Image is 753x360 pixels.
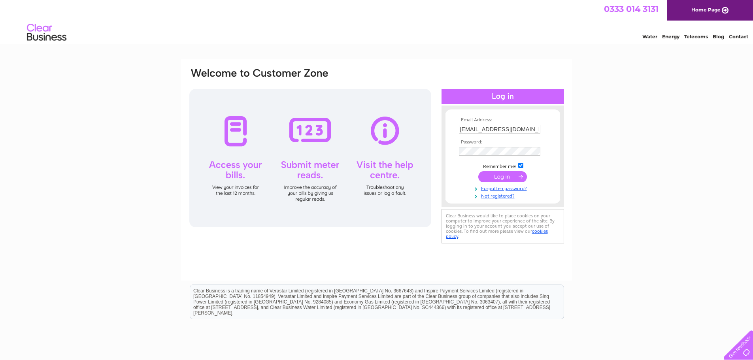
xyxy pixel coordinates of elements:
[684,34,708,40] a: Telecoms
[713,34,724,40] a: Blog
[604,4,659,14] a: 0333 014 3131
[457,117,549,123] th: Email Address:
[446,228,548,239] a: cookies policy
[662,34,679,40] a: Energy
[459,184,549,192] a: Forgotten password?
[457,139,549,145] th: Password:
[478,171,527,182] input: Submit
[190,4,564,38] div: Clear Business is a trading name of Verastar Limited (registered in [GEOGRAPHIC_DATA] No. 3667643...
[459,192,549,199] a: Not registered?
[26,21,67,45] img: logo.png
[457,162,549,170] td: Remember me?
[442,209,564,243] div: Clear Business would like to place cookies on your computer to improve your experience of the sit...
[642,34,657,40] a: Water
[729,34,748,40] a: Contact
